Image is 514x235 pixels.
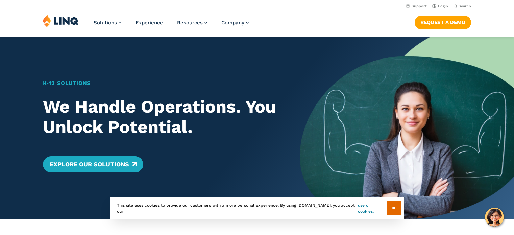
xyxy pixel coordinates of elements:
a: Support [406,4,427,8]
span: Search [459,4,471,8]
span: Resources [177,20,203,26]
button: Open Search Bar [454,4,471,9]
a: Request a Demo [415,16,471,29]
a: use of cookies. [358,202,387,214]
img: Home Banner [300,37,514,219]
nav: Button Navigation [415,14,471,29]
h1: K‑12 Solutions [43,79,279,87]
span: Solutions [94,20,117,26]
a: Explore Our Solutions [43,156,143,172]
button: Hello, have a question? Let’s chat. [485,208,504,227]
a: Experience [136,20,163,26]
a: Login [432,4,448,8]
div: This site uses cookies to provide our customers with a more personal experience. By using [DOMAIN... [110,197,404,219]
h2: We Handle Operations. You Unlock Potential. [43,97,279,137]
nav: Primary Navigation [94,14,249,37]
a: Solutions [94,20,121,26]
a: Company [221,20,249,26]
span: Company [221,20,244,26]
a: Resources [177,20,207,26]
img: LINQ | K‑12 Software [43,14,79,27]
